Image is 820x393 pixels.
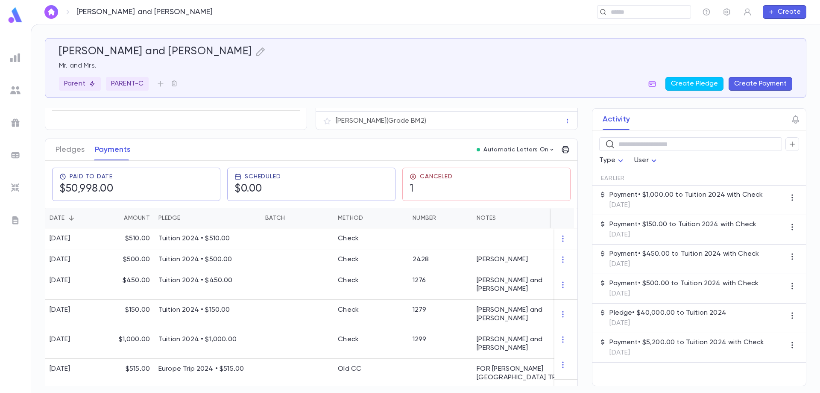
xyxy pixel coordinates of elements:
div: Batch [261,208,334,228]
img: students_grey.60c7aba0da46da39d6d829b817ac14fc.svg [10,85,20,95]
p: $510.00 [125,234,150,243]
div: Pledge [158,208,181,228]
p: Tuition 2024 • $510.00 [158,234,257,243]
div: [DATE] [50,234,70,243]
p: Payment • $1,000.00 to Tuition 2024 with Check [609,191,763,199]
p: Tuition 2024 • $1,000.00 [158,335,257,344]
div: Type [599,152,626,169]
span: Scheduled [245,173,281,180]
div: PARENT-C [106,77,149,91]
span: Earlier [601,175,625,182]
div: [PERSON_NAME] and [PERSON_NAME] [477,306,575,323]
p: [PERSON_NAME] and [PERSON_NAME] [76,7,213,17]
div: Amount [124,208,150,228]
div: Check [338,306,359,314]
p: Tuition 2024 • $450.00 [158,276,257,285]
img: reports_grey.c525e4749d1bce6a11f5fe2a8de1b229.svg [10,53,20,63]
p: [DATE] [609,230,756,239]
div: Amount [103,208,154,228]
span: Canceled [420,173,453,180]
p: Payment • $450.00 to Tuition 2024 with Check [609,250,759,258]
div: Check [338,255,359,264]
button: Create [763,5,806,19]
div: Old CC [338,365,362,373]
button: Activity [603,109,630,130]
p: 1279 [413,306,427,314]
p: [PERSON_NAME] (Grade BM2) [336,117,426,125]
div: Pledge [154,208,261,228]
span: Type [599,157,615,164]
p: Parent [64,80,96,88]
h5: [PERSON_NAME] and [PERSON_NAME] [59,45,252,58]
button: Pledges [56,139,85,160]
div: Method [334,208,408,228]
p: [DATE] [609,319,726,328]
p: Payment • $150.00 to Tuition 2024 with Check [609,220,756,229]
p: Pledge • $40,000.00 to Tuition 2024 [609,309,726,317]
button: Create Pledge [665,77,723,91]
button: Sort [64,211,78,225]
p: [DATE] [609,290,758,298]
div: Method [338,208,363,228]
button: Create Payment [729,77,792,91]
div: Batch [265,208,285,228]
p: [DATE] [609,201,763,210]
button: Sort [110,211,124,225]
div: FOR [PERSON_NAME] [GEOGRAPHIC_DATA] TRIP [477,365,575,382]
p: Europe Trip 2024 • $515.00 [158,365,257,373]
div: [PERSON_NAME] and [PERSON_NAME] [477,276,575,293]
p: Automatic Letters On [483,146,548,153]
div: User [634,152,659,169]
div: Check [338,276,359,285]
div: Parent [59,77,101,91]
div: Check [338,234,359,243]
div: [PERSON_NAME] and [PERSON_NAME] [477,335,575,352]
div: [DATE] [50,276,70,285]
div: [PERSON_NAME] [477,255,528,264]
p: Tuition 2024 • $500.00 [158,255,257,264]
button: Payments [95,139,131,160]
p: Mr. and Mrs. [59,62,792,70]
img: imports_grey.530a8a0e642e233f2baf0ef88e8c9fcb.svg [10,183,20,193]
p: $515.00 [126,365,150,373]
p: [DATE] [609,260,759,269]
div: Number [413,208,436,228]
h5: $0.00 [234,183,262,195]
img: home_white.a664292cf8c1dea59945f0da9f25487c.svg [46,9,56,15]
img: batches_grey.339ca447c9d9533ef1741baa751efc33.svg [10,150,20,160]
span: User [634,157,649,164]
img: logo [7,7,24,24]
img: campaigns_grey.99e729a5f7ee94e3726e6486bddda8f1.svg [10,118,20,128]
h5: $50,998.00 [59,183,113,195]
p: $1,000.00 [119,335,150,344]
p: Payment • $500.00 to Tuition 2024 with Check [609,279,758,288]
p: 2428 [413,255,429,264]
div: [DATE] [50,255,70,264]
h5: 1 [410,183,414,195]
div: Check [338,335,359,344]
div: Notes [477,208,496,228]
div: Number [408,208,472,228]
button: Automatic Letters On [473,144,559,156]
p: $500.00 [123,255,150,264]
div: [DATE] [50,306,70,314]
img: letters_grey.7941b92b52307dd3b8a917253454ce1c.svg [10,215,20,225]
p: $150.00 [125,306,150,314]
p: 1276 [413,276,426,285]
button: Sort [285,211,299,225]
p: 1299 [413,335,427,344]
span: Paid To Date [70,173,113,180]
div: [DATE] [50,335,70,344]
p: [DATE] [609,349,764,357]
p: Tuition 2024 • $150.00 [158,306,257,314]
button: Sort [363,211,377,225]
p: PARENT-C [111,80,143,88]
div: [DATE] [50,365,70,373]
div: Date [50,208,64,228]
div: Notes [472,208,579,228]
p: $450.00 [123,276,150,285]
p: Payment • $5,200.00 to Tuition 2024 with Check [609,338,764,347]
div: Date [45,208,103,228]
